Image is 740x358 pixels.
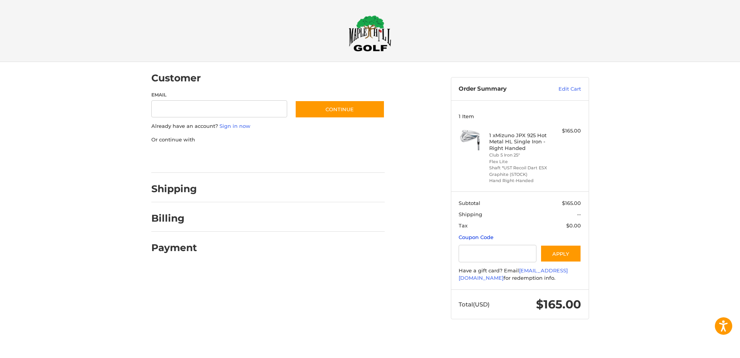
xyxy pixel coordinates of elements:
h2: Shipping [151,183,197,195]
iframe: PayPal-paypal [149,151,207,165]
h2: Customer [151,72,201,84]
div: $165.00 [550,127,581,135]
li: Hand Right-Handed [489,177,548,184]
li: Flex Lite [489,158,548,165]
span: Subtotal [459,200,480,206]
span: $165.00 [536,297,581,312]
p: Or continue with [151,136,385,144]
span: $0.00 [566,222,581,229]
h2: Billing [151,212,197,224]
h4: 1 x Mizuno JPX 925 Hot Metal HL Single Iron - Right Handed [489,132,548,151]
span: Shipping [459,211,482,217]
img: Maple Hill Golf [349,15,391,52]
li: Shaft *UST Recoil Dart ESX Graphite (STOCK) [489,165,548,177]
p: Already have an account? [151,122,385,130]
h3: 1 Item [459,113,581,119]
iframe: PayPal-paylater [214,151,272,165]
span: $165.00 [562,200,581,206]
iframe: PayPal-venmo [280,151,338,165]
div: Have a gift card? Email for redemption info. [459,267,581,282]
a: Coupon Code [459,234,493,240]
label: Email [151,91,288,98]
span: Total (USD) [459,301,490,308]
span: -- [577,211,581,217]
a: Sign in now [219,123,250,129]
h2: Payment [151,242,197,254]
iframe: Google Customer Reviews [676,337,740,358]
button: Continue [295,100,385,118]
span: Tax [459,222,468,229]
a: Edit Cart [542,85,581,93]
h3: Order Summary [459,85,542,93]
li: Club 5 Iron 25° [489,152,548,158]
input: Gift Certificate or Coupon Code [459,245,536,262]
button: Apply [540,245,581,262]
